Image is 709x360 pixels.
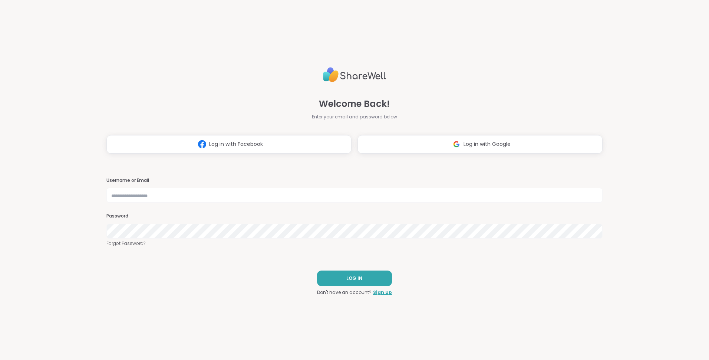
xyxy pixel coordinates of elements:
img: ShareWell Logo [323,64,386,85]
h3: Username or Email [106,177,603,184]
img: ShareWell Logomark [449,137,464,151]
button: Log in with Google [357,135,603,154]
span: Log in with Facebook [209,140,263,148]
button: LOG IN [317,271,392,286]
img: ShareWell Logomark [195,137,209,151]
span: Welcome Back! [319,97,390,111]
h3: Password [106,213,603,219]
span: Log in with Google [464,140,511,148]
a: Sign up [373,289,392,296]
button: Log in with Facebook [106,135,352,154]
span: Enter your email and password below [312,114,397,120]
a: Forgot Password? [106,240,603,247]
span: LOG IN [346,275,362,282]
span: Don't have an account? [317,289,372,296]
